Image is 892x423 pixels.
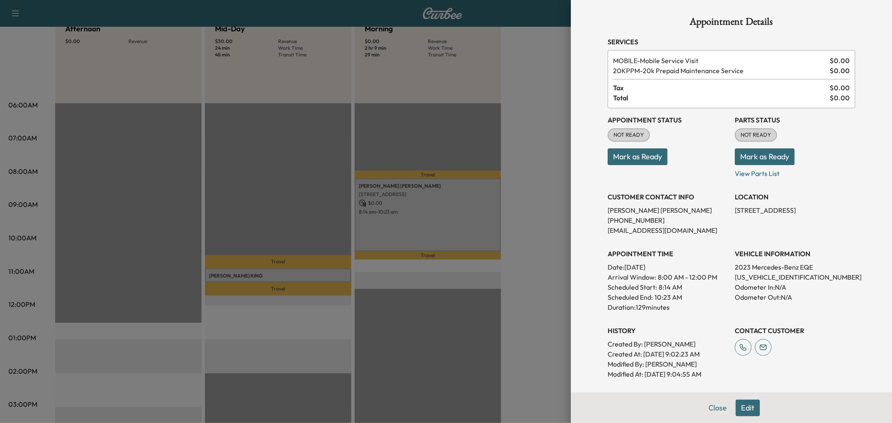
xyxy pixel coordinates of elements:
[608,131,649,139] span: NOT READY
[608,326,728,336] h3: History
[608,292,653,302] p: Scheduled End:
[608,359,728,369] p: Modified By : [PERSON_NAME]
[608,302,728,312] p: Duration: 129 minutes
[608,192,728,202] h3: CUSTOMER CONTACT INFO
[613,93,830,103] span: Total
[654,292,682,302] p: 10:23 AM
[735,292,855,302] p: Odometer Out: N/A
[608,148,667,165] button: Mark as Ready
[608,205,728,215] p: [PERSON_NAME] [PERSON_NAME]
[735,272,855,282] p: [US_VEHICLE_IDENTIFICATION_NUMBER]
[658,272,717,282] span: 8:00 AM - 12:00 PM
[830,83,850,93] span: $ 0.00
[735,165,855,178] p: View Parts List
[608,249,728,259] h3: APPOINTMENT TIME
[608,282,657,292] p: Scheduled Start:
[735,205,855,215] p: [STREET_ADDRESS]
[830,56,850,66] span: $ 0.00
[608,225,728,235] p: [EMAIL_ADDRESS][DOMAIN_NAME]
[735,115,855,125] h3: Parts Status
[735,282,855,292] p: Odometer In: N/A
[830,66,850,76] span: $ 0.00
[608,215,728,225] p: [PHONE_NUMBER]
[608,369,728,379] p: Modified At : [DATE] 9:04:55 AM
[613,56,826,66] span: Mobile Service Visit
[736,131,776,139] span: NOT READY
[608,272,728,282] p: Arrival Window:
[608,349,728,359] p: Created At : [DATE] 9:02:23 AM
[735,326,855,336] h3: CONTACT CUSTOMER
[613,83,830,93] span: Tax
[608,17,855,30] h1: Appointment Details
[830,93,850,103] span: $ 0.00
[735,192,855,202] h3: LOCATION
[703,400,732,416] button: Close
[608,262,728,272] p: Date: [DATE]
[736,400,760,416] button: Edit
[735,249,855,259] h3: VEHICLE INFORMATION
[608,115,728,125] h3: Appointment Status
[735,262,855,272] p: 2023 Mercedes-Benz EQE
[659,282,682,292] p: 8:14 AM
[735,148,795,165] button: Mark as Ready
[608,339,728,349] p: Created By : [PERSON_NAME]
[608,37,855,47] h3: Services
[613,66,826,76] span: 20k Prepaid Maintenance Service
